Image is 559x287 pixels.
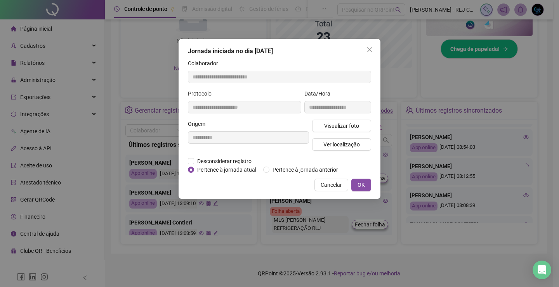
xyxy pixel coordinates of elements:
button: Visualizar foto [312,120,371,132]
span: Visualizar foto [324,122,359,130]
span: Pertence à jornada atual [194,165,259,174]
label: Protocolo [188,89,217,98]
span: Pertence à jornada anterior [269,165,341,174]
div: Open Intercom Messenger [533,261,551,279]
button: OK [351,179,371,191]
label: Colaborador [188,59,223,68]
span: OK [358,181,365,189]
button: Cancelar [314,179,348,191]
span: Cancelar [321,181,342,189]
label: Data/Hora [304,89,335,98]
div: Jornada iniciada no dia [DATE] [188,47,371,56]
label: Origem [188,120,210,128]
button: Close [363,43,376,56]
span: Desconsiderar registro [194,157,255,165]
button: Ver localização [312,138,371,151]
span: close [366,47,373,53]
span: Ver localização [323,140,360,149]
